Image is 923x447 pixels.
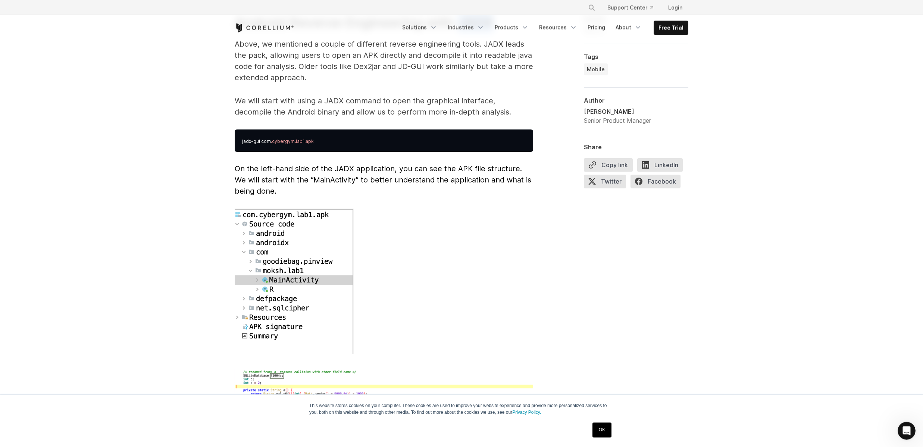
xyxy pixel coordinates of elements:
[584,63,608,75] a: Mobile
[584,174,631,191] a: Twitter
[584,116,651,125] div: Senior Product Manager
[654,21,688,34] a: Free Trial
[584,143,688,150] div: Share
[592,422,611,437] a: OK
[584,96,688,104] div: Author
[631,174,680,188] span: Facebook
[584,174,626,188] span: Twitter
[637,158,687,174] a: LinkedIn
[235,95,533,118] p: We will start with using a JADX command to open the graphical interface, decompile the Android bi...
[235,23,294,32] a: Corellium Home
[443,21,489,34] a: Industries
[235,209,354,354] img: Screenshot from the JADX application; showcasing the APK file structure and the “MainActivity" tab
[490,21,533,34] a: Products
[584,158,633,171] button: Copy link
[898,422,916,440] iframe: Intercom live chat
[242,138,271,144] span: jadx-gui com
[535,21,582,34] a: Resources
[579,1,688,14] div: Navigation Menu
[585,1,598,14] button: Search
[611,21,646,34] a: About
[309,402,614,416] p: This website stores cookies on your computer. These cookies are used to improve your website expe...
[398,21,442,34] a: Solutions
[398,21,688,35] div: Navigation Menu
[512,410,541,415] a: Privacy Policy.
[662,1,688,14] a: Login
[587,65,605,73] span: Mobile
[637,158,683,171] span: LinkedIn
[235,38,533,83] p: Above, we mentioned a couple of different reverse engineering tools. JADX leads the pack, allowin...
[631,174,685,191] a: Facebook
[601,1,659,14] a: Support Center
[584,53,688,60] div: Tags
[583,21,610,34] a: Pricing
[584,107,651,116] div: [PERSON_NAME]
[235,164,531,196] span: On the left-hand side of the JADX application, you can see the APK file structure. We will start ...
[271,138,314,144] span: .cybergym.lab1.apk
